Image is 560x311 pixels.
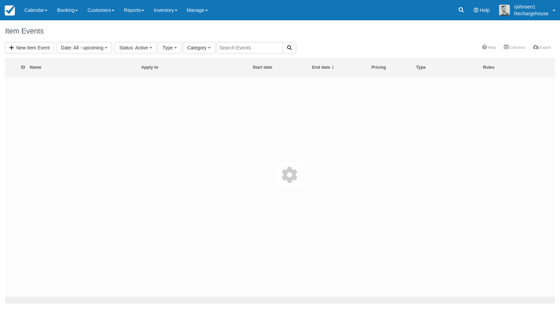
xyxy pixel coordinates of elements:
[514,3,548,10] p: rjohnsen1
[163,45,173,50] span: Type
[529,43,555,52] a: Export
[478,43,555,53] ul: More
[5,42,54,53] a: New Item Event
[478,43,500,52] a: Help
[183,42,215,53] button: Category
[500,43,529,52] a: Columns
[61,45,71,50] span: Date
[133,45,148,50] span: : Active
[217,42,283,53] input: Search Events
[158,42,181,53] button: Type
[480,7,490,13] span: Help
[119,45,133,50] span: Status
[5,5,15,16] img: checkfront-main-nav-mini-logo.png
[474,8,478,13] i: Help
[71,45,104,50] span: : All - upcoming
[57,42,112,53] button: Date: All - upcoming
[187,45,207,50] span: Category
[115,42,157,53] button: Status: Active
[499,5,510,16] img: A1
[5,27,143,35] h1: Item Events
[514,10,548,17] p: Rechargehouse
